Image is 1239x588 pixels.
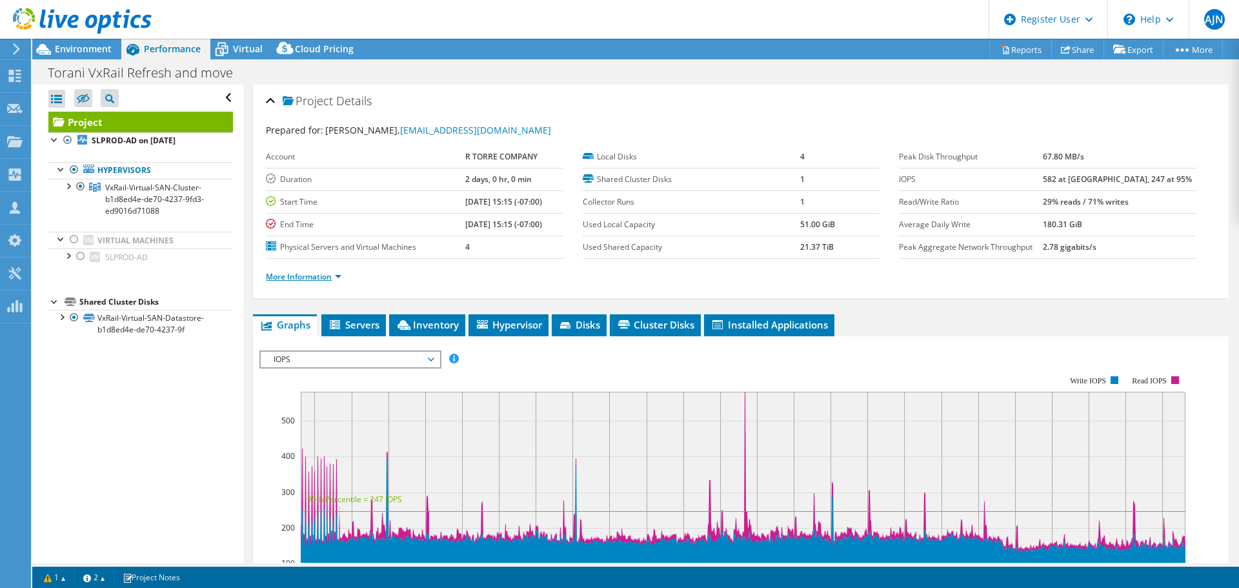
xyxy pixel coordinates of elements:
[1051,39,1104,59] a: Share
[114,569,189,585] a: Project Notes
[800,151,805,162] b: 4
[1103,39,1163,59] a: Export
[475,318,542,331] span: Hypervisor
[266,150,465,163] label: Account
[92,135,176,146] b: SLPROD-AD on [DATE]
[281,415,295,426] text: 500
[266,173,465,186] label: Duration
[266,124,323,136] label: Prepared for:
[899,218,1043,231] label: Average Daily Write
[1043,151,1084,162] b: 67.80 MB/s
[266,196,465,208] label: Start Time
[105,182,204,216] span: VxRail-Virtual-SAN-Cluster-b1d8ed4e-de70-4237-9fd3-ed9016d71088
[266,271,341,282] a: More Information
[800,174,805,185] b: 1
[899,150,1043,163] label: Peak Disk Throughput
[307,494,402,505] text: 95th Percentile = 247 IOPS
[336,93,372,108] span: Details
[616,318,694,331] span: Cluster Disks
[325,124,551,136] span: [PERSON_NAME],
[465,219,542,230] b: [DATE] 15:15 (-07:00)
[1204,9,1225,30] span: AJN
[233,43,263,55] span: Virtual
[583,218,800,231] label: Used Local Capacity
[79,294,233,310] div: Shared Cluster Disks
[583,173,800,186] label: Shared Cluster Disks
[1123,14,1135,25] svg: \n
[283,95,333,108] span: Project
[558,318,600,331] span: Disks
[266,241,465,254] label: Physical Servers and Virtual Machines
[1043,196,1129,207] b: 29% reads / 71% writes
[1043,241,1096,252] b: 2.78 gigabits/s
[396,318,459,331] span: Inventory
[583,241,800,254] label: Used Shared Capacity
[1043,174,1192,185] b: 582 at [GEOGRAPHIC_DATA], 247 at 95%
[710,318,828,331] span: Installed Applications
[281,522,295,533] text: 200
[259,318,310,331] span: Graphs
[48,248,233,265] a: SLPROD-AD
[48,179,233,219] a: VxRail-Virtual-SAN-Cluster-b1d8ed4e-de70-4237-9fd3-ed9016d71088
[267,352,433,367] span: IOPS
[42,66,253,80] h1: Torani VxRail Refresh and move
[328,318,379,331] span: Servers
[899,173,1043,186] label: IOPS
[35,569,75,585] a: 1
[583,196,800,208] label: Collector Runs
[465,174,532,185] b: 2 days, 0 hr, 0 min
[465,241,470,252] b: 4
[800,219,835,230] b: 51.00 GiB
[583,150,800,163] label: Local Disks
[281,451,295,461] text: 400
[281,558,295,569] text: 100
[899,241,1043,254] label: Peak Aggregate Network Throughput
[48,232,233,248] a: Virtual Machines
[1133,376,1167,385] text: Read IOPS
[55,43,112,55] span: Environment
[800,196,805,207] b: 1
[105,252,148,263] span: SLPROD-AD
[48,112,233,132] a: Project
[990,39,1052,59] a: Reports
[1163,39,1223,59] a: More
[48,310,233,338] a: VxRail-Virtual-SAN-Datastore-b1d8ed4e-de70-4237-9f
[465,196,542,207] b: [DATE] 15:15 (-07:00)
[1043,219,1082,230] b: 180.31 GiB
[400,124,551,136] a: [EMAIL_ADDRESS][DOMAIN_NAME]
[800,241,834,252] b: 21.37 TiB
[48,132,233,149] a: SLPROD-AD on [DATE]
[1070,376,1106,385] text: Write IOPS
[266,218,465,231] label: End Time
[48,162,233,179] a: Hypervisors
[465,151,538,162] b: R TORRE COMPANY
[295,43,354,55] span: Cloud Pricing
[281,487,295,498] text: 300
[74,569,114,585] a: 2
[899,196,1043,208] label: Read/Write Ratio
[144,43,201,55] span: Performance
